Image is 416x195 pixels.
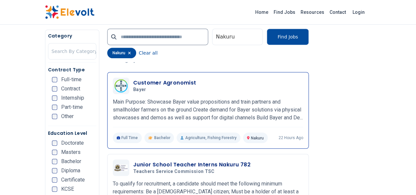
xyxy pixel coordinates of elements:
[61,95,84,101] span: Internship
[267,29,309,45] button: Find Jobs
[52,168,57,173] input: Diploma
[133,87,146,93] span: Bayer
[52,77,57,82] input: Full-time
[48,130,96,136] h5: Education Level
[52,159,57,164] input: Bachelor
[61,177,85,183] span: Certificate
[113,78,303,143] a: BayerCustomer AgronomistBayerMain Purpose: Showcase Bayer value propositions and train partners a...
[61,105,83,110] span: Part-time
[113,98,303,122] p: Main Purpose: Showcase Bayer value propositions and train partners and smallholder farmers on the...
[52,95,57,101] input: Internship
[349,6,369,19] a: Login
[52,114,57,119] input: Other
[52,186,57,192] input: KCSE
[251,136,264,140] span: Nakuru
[383,163,416,195] iframe: Chat Widget
[61,140,84,146] span: Doctorate
[52,140,57,146] input: Doctorate
[52,105,57,110] input: Part-time
[327,7,349,17] a: Contact
[154,135,170,140] span: Bachelor
[52,86,57,91] input: Contract
[114,164,128,171] img: Teachers Service Commission TSC
[133,79,196,87] h3: Customer Agronomist
[61,86,80,91] span: Contract
[48,33,96,39] h5: Category
[113,133,142,143] p: Full Time
[48,66,96,73] h5: Contract Type
[271,7,298,17] a: Find Jobs
[61,150,81,155] span: Masters
[61,159,81,164] span: Bachelor
[139,48,158,58] button: Clear all
[133,161,251,169] h3: Junior School Teacher Interns Nakuru 782
[61,77,82,82] span: Full-time
[52,150,57,155] input: Masters
[107,48,136,58] div: nakuru
[279,135,303,140] p: 22 hours ago
[61,114,74,119] span: Other
[61,186,74,192] span: KCSE
[52,177,57,183] input: Certificate
[114,79,128,92] img: Bayer
[298,7,327,17] a: Resources
[133,169,215,175] span: Teachers Service Commission TSC
[61,168,80,173] span: Diploma
[177,133,240,143] p: Agriculture, Fishing Forestry
[253,7,271,17] a: Home
[45,5,94,19] img: Elevolt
